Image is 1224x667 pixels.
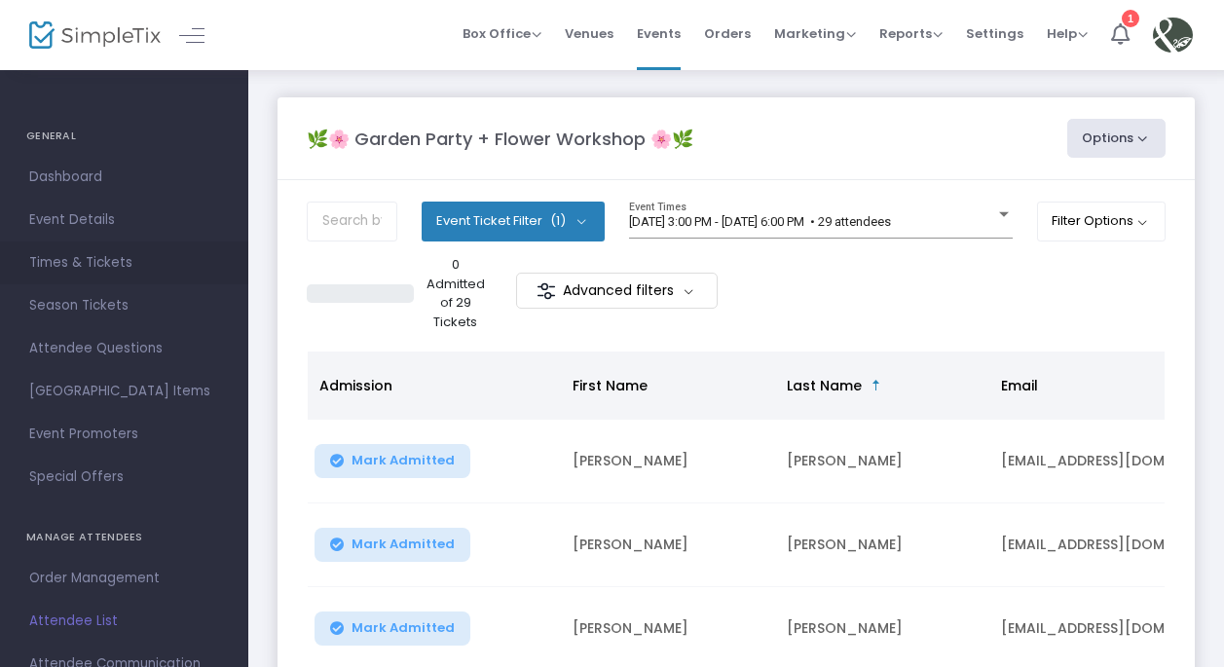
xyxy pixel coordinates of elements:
[29,293,219,318] span: Season Tickets
[565,9,613,58] span: Venues
[29,250,219,276] span: Times & Tickets
[1067,119,1167,158] button: Options
[561,420,775,503] td: [PERSON_NAME]
[629,214,891,229] span: [DATE] 3:00 PM - [DATE] 6:00 PM • 29 attendees
[315,611,470,646] button: Mark Admitted
[307,202,397,241] input: Search by name, order number, email, ip address
[1122,10,1139,27] div: 1
[307,126,693,152] m-panel-title: 🌿🌸 Garden Party + Flower Workshop 🌸🌿
[29,609,219,634] span: Attendee List
[29,422,219,447] span: Event Promoters
[352,453,455,468] span: Mark Admitted
[29,464,219,490] span: Special Offers
[774,24,856,43] span: Marketing
[29,165,219,190] span: Dashboard
[550,213,566,229] span: (1)
[637,9,681,58] span: Events
[422,255,489,331] p: 0 Admitted of 29 Tickets
[704,9,751,58] span: Orders
[516,273,718,309] m-button: Advanced filters
[775,420,989,503] td: [PERSON_NAME]
[537,281,556,301] img: filter
[775,503,989,587] td: [PERSON_NAME]
[352,537,455,552] span: Mark Admitted
[573,376,648,395] span: First Name
[29,379,219,404] span: [GEOGRAPHIC_DATA] Items
[1001,376,1038,395] span: Email
[879,24,943,43] span: Reports
[26,117,222,156] h4: GENERAL
[1047,24,1088,43] span: Help
[966,9,1023,58] span: Settings
[1037,202,1167,241] button: Filter Options
[352,620,455,636] span: Mark Admitted
[315,444,470,478] button: Mark Admitted
[319,376,392,395] span: Admission
[561,503,775,587] td: [PERSON_NAME]
[463,24,541,43] span: Box Office
[29,336,219,361] span: Attendee Questions
[29,566,219,591] span: Order Management
[315,528,470,562] button: Mark Admitted
[869,378,884,393] span: Sortable
[29,207,219,233] span: Event Details
[787,376,862,395] span: Last Name
[26,518,222,557] h4: MANAGE ATTENDEES
[422,202,605,241] button: Event Ticket Filter(1)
